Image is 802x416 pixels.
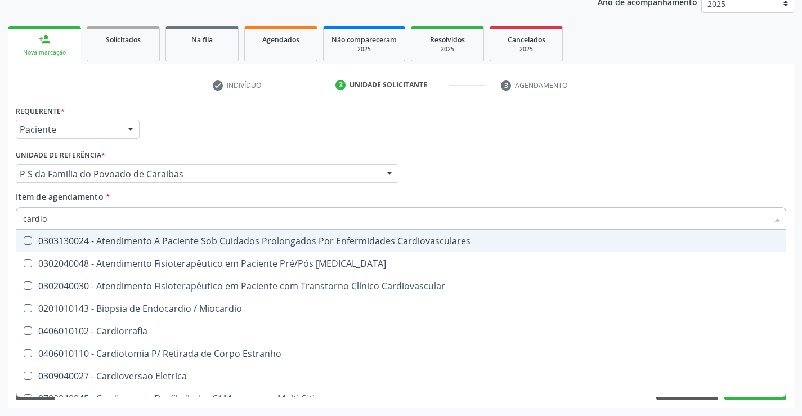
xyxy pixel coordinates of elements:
div: 0302040048 - Atendimento Fisioterapêutico em Paciente Pré/Pós [MEDICAL_DATA] [23,259,779,268]
div: 0303130024 - Atendimento A Paciente Sob Cuidados Prolongados Por Enfermidades Cardiovasculares [23,236,779,245]
span: P S da Familia do Povoado de Caraibas [20,168,375,180]
label: Requerente [16,102,65,120]
span: Não compareceram [331,35,397,44]
span: Cancelados [508,35,545,44]
span: Na fila [191,35,213,44]
input: Buscar por procedimentos [23,207,768,230]
span: Paciente [20,124,117,135]
span: Agendados [262,35,299,44]
div: 0309040027 - Cardioversao Eletrica [23,372,779,381]
div: Unidade solicitante [350,80,427,90]
div: Nova marcação [16,48,73,57]
span: Solicitados [106,35,141,44]
div: 0406010110 - Cardiotomia P/ Retirada de Corpo Estranho [23,349,779,358]
div: 0201010143 - Biopsia de Endocardio / Miocardio [23,304,779,313]
div: 2 [335,80,346,90]
span: Resolvidos [430,35,465,44]
div: 2025 [498,45,554,53]
div: 2025 [331,45,397,53]
div: 0406010102 - Cardiorrafia [23,326,779,336]
div: 0302040030 - Atendimento Fisioterapêutico em Paciente com Transtorno Clínico Cardiovascular [23,281,779,290]
div: person_add [38,33,51,46]
label: Unidade de referência [16,147,105,164]
span: Item de agendamento [16,191,104,202]
div: 2025 [419,45,476,53]
div: 0702040045 - Cardioversor Desfibrilador C/ Marcapasso Multi-Sitio [23,394,779,403]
